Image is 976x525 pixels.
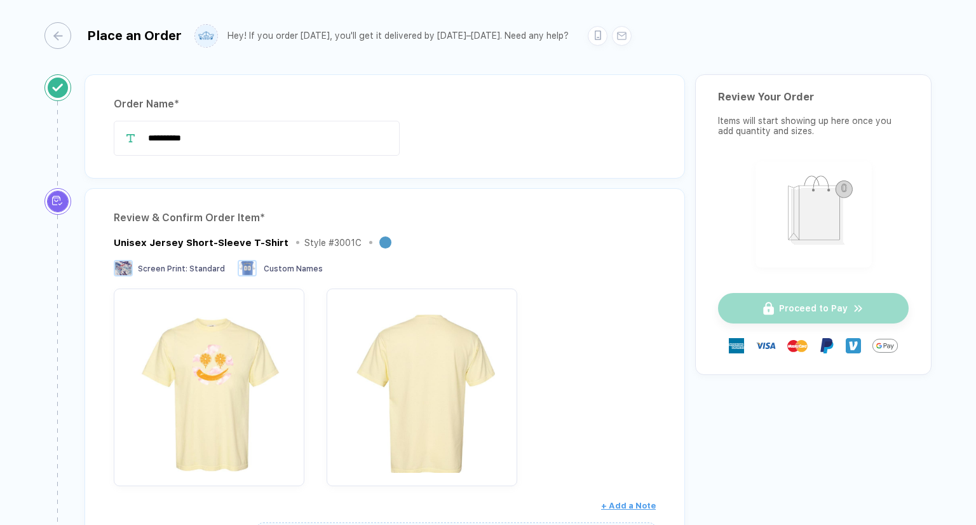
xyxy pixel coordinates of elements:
[761,167,866,259] img: shopping_bag.png
[120,295,298,473] img: 1756735479662zfway_nt_front.png
[756,336,776,356] img: visa
[718,116,909,136] div: Items will start showing up here once you add quantity and sizes.
[819,338,834,353] img: Paypal
[114,260,133,276] img: Screen Print
[846,338,861,353] img: Venmo
[189,264,225,273] span: Standard
[264,264,323,273] span: Custom Names
[304,238,362,248] div: Style # 3001C
[114,208,656,228] div: Review & Confirm Order Item
[872,333,898,358] img: Google Pay
[601,501,656,510] span: + Add a Note
[138,264,187,273] span: Screen Print :
[333,295,511,473] img: 1756735479662clqom_nt_back.png
[195,25,217,47] img: user profile
[238,260,257,276] img: Custom Names
[114,94,656,114] div: Order Name
[87,28,182,43] div: Place an Order
[718,91,909,103] div: Review Your Order
[601,496,656,516] button: + Add a Note
[729,338,744,353] img: express
[114,237,288,249] div: Unisex Jersey Short-Sleeve T-Shirt
[227,31,569,41] div: Hey! If you order [DATE], you'll get it delivered by [DATE]–[DATE]. Need any help?
[787,336,808,356] img: master-card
